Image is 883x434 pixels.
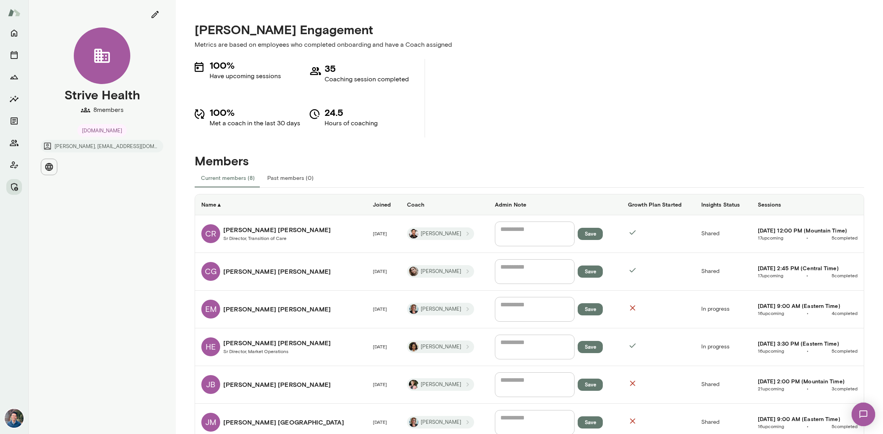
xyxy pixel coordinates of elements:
[416,230,466,238] span: [PERSON_NAME]
[758,310,784,316] span: 16 upcoming
[373,381,387,387] span: [DATE]
[195,168,261,187] button: Current members (8)
[758,377,857,385] h6: [DATE] 2:00 PM (Mountain Time)
[210,106,300,119] h5: 100%
[695,215,752,253] td: Shared
[373,306,387,311] span: [DATE]
[407,303,474,315] div: Jennifer Alvarez[PERSON_NAME]
[416,381,466,388] span: [PERSON_NAME]
[373,419,387,425] span: [DATE]
[758,234,857,241] span: •
[832,385,857,392] a: 3completed
[578,228,603,240] button: Save
[416,306,466,313] span: [PERSON_NAME]
[758,234,783,241] span: 17 upcoming
[373,201,394,209] h6: Joined
[223,348,288,354] span: Sr Director, Market Operations
[758,272,783,278] span: 17 upcoming
[758,385,857,392] span: •
[77,127,127,135] span: [DOMAIN_NAME]
[758,201,857,209] h6: Sessions
[409,304,418,314] img: Jennifer Alvarez
[578,341,603,353] button: Save
[6,25,22,41] button: Home
[832,348,857,354] a: 5completed
[325,106,378,119] h5: 24.5
[758,340,857,348] a: [DATE] 3:30 PM (Eastern Time)
[695,291,752,328] td: In progress
[758,310,784,316] a: 16upcoming
[201,337,360,356] a: HE[PERSON_NAME] [PERSON_NAME]Sr Director, Market Operations
[758,227,857,234] h6: [DATE] 12:00 PM (Mountain Time)
[93,105,124,115] p: 8 members
[6,91,22,107] button: Insights
[832,385,857,392] span: 3 completed
[416,419,466,426] span: [PERSON_NAME]
[6,69,22,85] button: Growth Plan
[195,137,864,168] h4: Members
[409,229,418,238] img: Albert Villarde
[6,47,22,63] button: Sessions
[201,413,360,432] a: JM[PERSON_NAME] [GEOGRAPHIC_DATA]
[325,75,409,84] p: Coaching session completed
[578,379,603,391] button: Save
[195,40,864,49] p: Metrics are based on employees who completed onboarding and have a Coach assigned
[832,310,857,316] span: 4 completed
[407,265,474,278] div: Laura Demuth[PERSON_NAME]
[407,201,482,209] h6: Coach
[758,385,784,392] a: 21upcoming
[373,268,387,274] span: [DATE]
[373,231,387,236] span: [DATE]
[201,337,220,356] div: HE
[758,348,857,354] span: •
[210,71,281,81] p: Have upcoming sessions
[373,344,387,349] span: [DATE]
[832,234,857,241] span: 5 completed
[758,385,784,392] span: 21 upcoming
[8,5,20,20] img: Mento
[6,113,22,129] button: Documents
[201,224,360,243] a: CR[PERSON_NAME] [PERSON_NAME]Sr Director, Transition of Care
[758,415,857,423] a: [DATE] 9:00 AM (Eastern Time)
[201,375,360,394] a: JB[PERSON_NAME] [PERSON_NAME]
[758,310,857,316] span: •
[578,416,603,429] button: Save
[695,328,752,366] td: In progress
[223,380,331,389] h6: [PERSON_NAME] [PERSON_NAME]
[201,224,220,243] div: CR
[5,409,24,428] img: Alex Yu
[223,225,331,234] h6: [PERSON_NAME] [PERSON_NAME]
[147,6,163,23] button: edit
[50,143,163,150] span: [PERSON_NAME], [EMAIL_ADDRESS][DOMAIN_NAME]
[261,168,320,187] button: Past members (0)
[201,300,220,319] div: EM
[758,423,784,429] span: 16 upcoming
[832,348,857,354] span: 5 completed
[407,416,474,429] div: Jennifer Alvarez[PERSON_NAME]
[832,234,857,241] a: 5completed
[201,300,360,319] a: EM[PERSON_NAME] [PERSON_NAME]
[223,235,286,241] span: Sr Director, Transition of Care
[201,375,220,394] div: JB
[409,380,418,389] img: Kelly K. Oliver
[210,119,300,128] p: Met a coach in the last 30 days
[832,310,857,316] a: 4completed
[6,157,22,173] button: Client app
[758,272,783,278] a: 17upcoming
[758,423,784,429] a: 16upcoming
[223,418,344,427] h6: [PERSON_NAME] [GEOGRAPHIC_DATA]
[758,423,857,429] span: •
[223,304,331,314] h6: [PERSON_NAME] [PERSON_NAME]
[758,272,857,278] span: •
[416,268,466,275] span: [PERSON_NAME]
[223,338,331,348] h6: [PERSON_NAME] [PERSON_NAME]
[758,302,857,310] a: [DATE] 9:00 AM (Eastern Time)
[325,62,409,75] h5: 35
[409,267,418,276] img: Laura Demuth
[201,262,220,281] div: CG
[407,378,474,391] div: Kelly K. Oliver[PERSON_NAME]
[416,343,466,351] span: [PERSON_NAME]
[758,348,784,354] span: 16 upcoming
